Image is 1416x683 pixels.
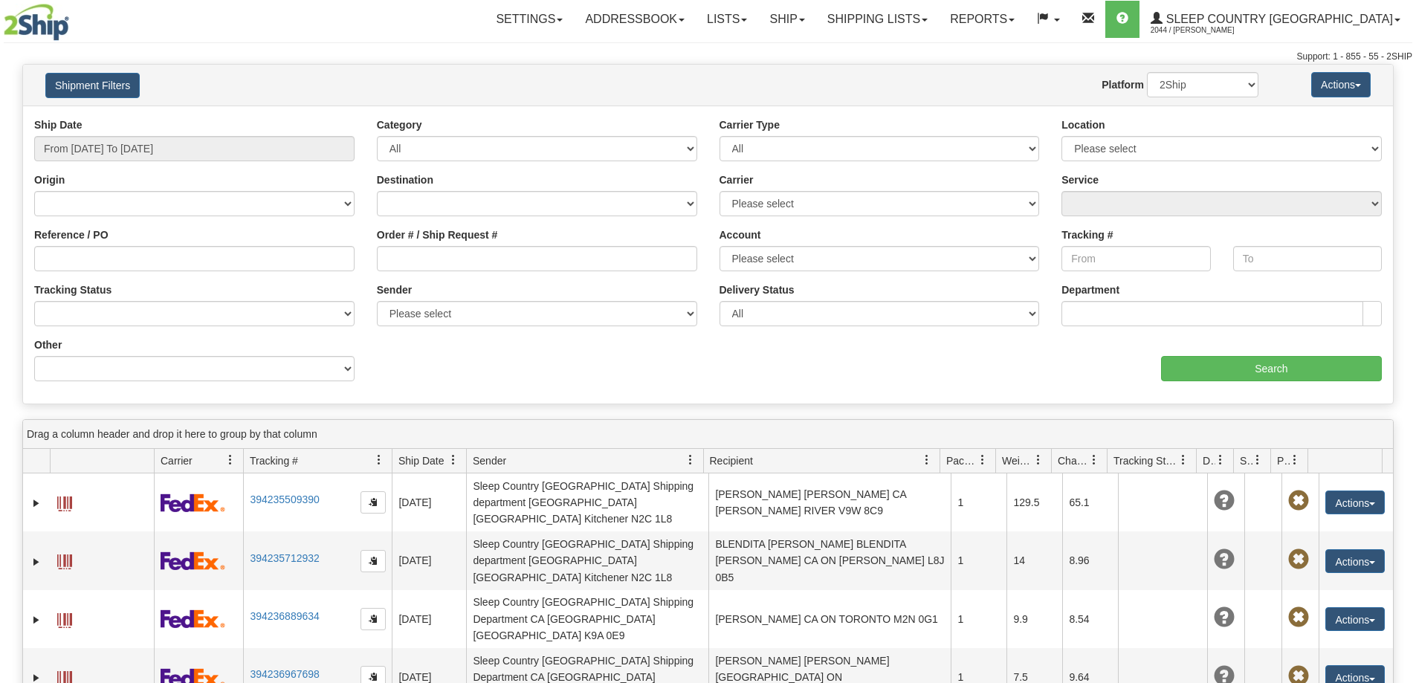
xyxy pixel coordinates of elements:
img: 2 - FedEx [161,551,225,570]
button: Shipment Filters [45,73,140,98]
a: Delivery Status filter column settings [1208,447,1233,473]
a: 394235509390 [250,493,319,505]
td: [DATE] [392,473,466,531]
td: [DATE] [392,590,466,648]
label: Reference / PO [34,227,109,242]
label: Sender [377,282,412,297]
td: 9.9 [1006,590,1062,648]
a: 394235712932 [250,552,319,564]
div: Support: 1 - 855 - 55 - 2SHIP [4,51,1412,63]
a: Reports [939,1,1026,38]
a: Weight filter column settings [1026,447,1051,473]
button: Actions [1325,549,1385,573]
span: Carrier [161,453,193,468]
td: Sleep Country [GEOGRAPHIC_DATA] Shipping department [GEOGRAPHIC_DATA] [GEOGRAPHIC_DATA] Kitchener... [466,531,708,589]
a: Lists [696,1,758,38]
td: [DATE] [392,531,466,589]
a: Ship [758,1,815,38]
a: Shipment Issues filter column settings [1245,447,1270,473]
img: 2 - FedEx [161,609,225,628]
td: 14 [1006,531,1062,589]
a: Tracking # filter column settings [366,447,392,473]
span: 2044 / [PERSON_NAME] [1151,23,1262,38]
button: Copy to clipboard [361,608,386,630]
a: Tracking Status filter column settings [1171,447,1196,473]
label: Carrier [720,172,754,187]
label: Account [720,227,761,242]
label: Tracking Status [34,282,111,297]
a: Label [57,606,72,630]
span: Charge [1058,453,1089,468]
img: logo2044.jpg [4,4,69,41]
span: Weight [1002,453,1033,468]
td: 1 [951,473,1006,531]
img: 2 - FedEx [161,493,225,512]
td: [PERSON_NAME] [PERSON_NAME] CA [PERSON_NAME] RIVER V9W 8C9 [708,473,951,531]
a: Addressbook [574,1,696,38]
input: From [1061,246,1210,271]
a: Sleep Country [GEOGRAPHIC_DATA] 2044 / [PERSON_NAME] [1139,1,1412,38]
button: Actions [1325,491,1385,514]
a: Sender filter column settings [678,447,703,473]
span: Recipient [710,453,753,468]
label: Tracking # [1061,227,1113,242]
a: Label [57,548,72,572]
a: Expand [29,496,44,511]
label: Platform [1102,77,1144,92]
td: Sleep Country [GEOGRAPHIC_DATA] Shipping department [GEOGRAPHIC_DATA] [GEOGRAPHIC_DATA] Kitchener... [466,473,708,531]
span: Unknown [1214,491,1235,511]
span: Tracking Status [1113,453,1178,468]
td: 129.5 [1006,473,1062,531]
td: Sleep Country [GEOGRAPHIC_DATA] Shipping Department CA [GEOGRAPHIC_DATA] [GEOGRAPHIC_DATA] K9A 0E9 [466,590,708,648]
a: Carrier filter column settings [218,447,243,473]
input: Search [1161,356,1382,381]
span: Sender [473,453,506,468]
td: BLENDITA [PERSON_NAME] BLENDITA [PERSON_NAME] CA ON [PERSON_NAME] L8J 0B5 [708,531,951,589]
td: 8.96 [1062,531,1118,589]
span: Unknown [1214,549,1235,570]
span: Delivery Status [1203,453,1215,468]
input: To [1233,246,1382,271]
label: Order # / Ship Request # [377,227,498,242]
a: Recipient filter column settings [914,447,940,473]
div: grid grouping header [23,420,1393,449]
button: Actions [1311,72,1371,97]
span: Pickup Status [1277,453,1290,468]
label: Category [377,117,422,132]
td: [PERSON_NAME] CA ON TORONTO M2N 0G1 [708,590,951,648]
label: Location [1061,117,1105,132]
a: Charge filter column settings [1082,447,1107,473]
span: Unknown [1214,607,1235,628]
button: Actions [1325,607,1385,631]
label: Ship Date [34,117,83,132]
span: Pickup Not Assigned [1288,491,1309,511]
a: Expand [29,554,44,569]
span: Sleep Country [GEOGRAPHIC_DATA] [1163,13,1393,25]
span: Pickup Not Assigned [1288,607,1309,628]
a: Shipping lists [816,1,939,38]
td: 65.1 [1062,473,1118,531]
a: Packages filter column settings [970,447,995,473]
a: Label [57,490,72,514]
a: 394236889634 [250,610,319,622]
button: Copy to clipboard [361,550,386,572]
button: Copy to clipboard [361,491,386,514]
td: 8.54 [1062,590,1118,648]
label: Destination [377,172,433,187]
iframe: chat widget [1382,265,1415,417]
span: Shipment Issues [1240,453,1252,468]
label: Origin [34,172,65,187]
label: Other [34,337,62,352]
a: 394236967698 [250,668,319,680]
label: Delivery Status [720,282,795,297]
a: Expand [29,612,44,627]
td: 1 [951,531,1006,589]
span: Tracking # [250,453,298,468]
a: Ship Date filter column settings [441,447,466,473]
td: 1 [951,590,1006,648]
a: Pickup Status filter column settings [1282,447,1307,473]
label: Carrier Type [720,117,780,132]
span: Packages [946,453,977,468]
a: Settings [485,1,574,38]
label: Department [1061,282,1119,297]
